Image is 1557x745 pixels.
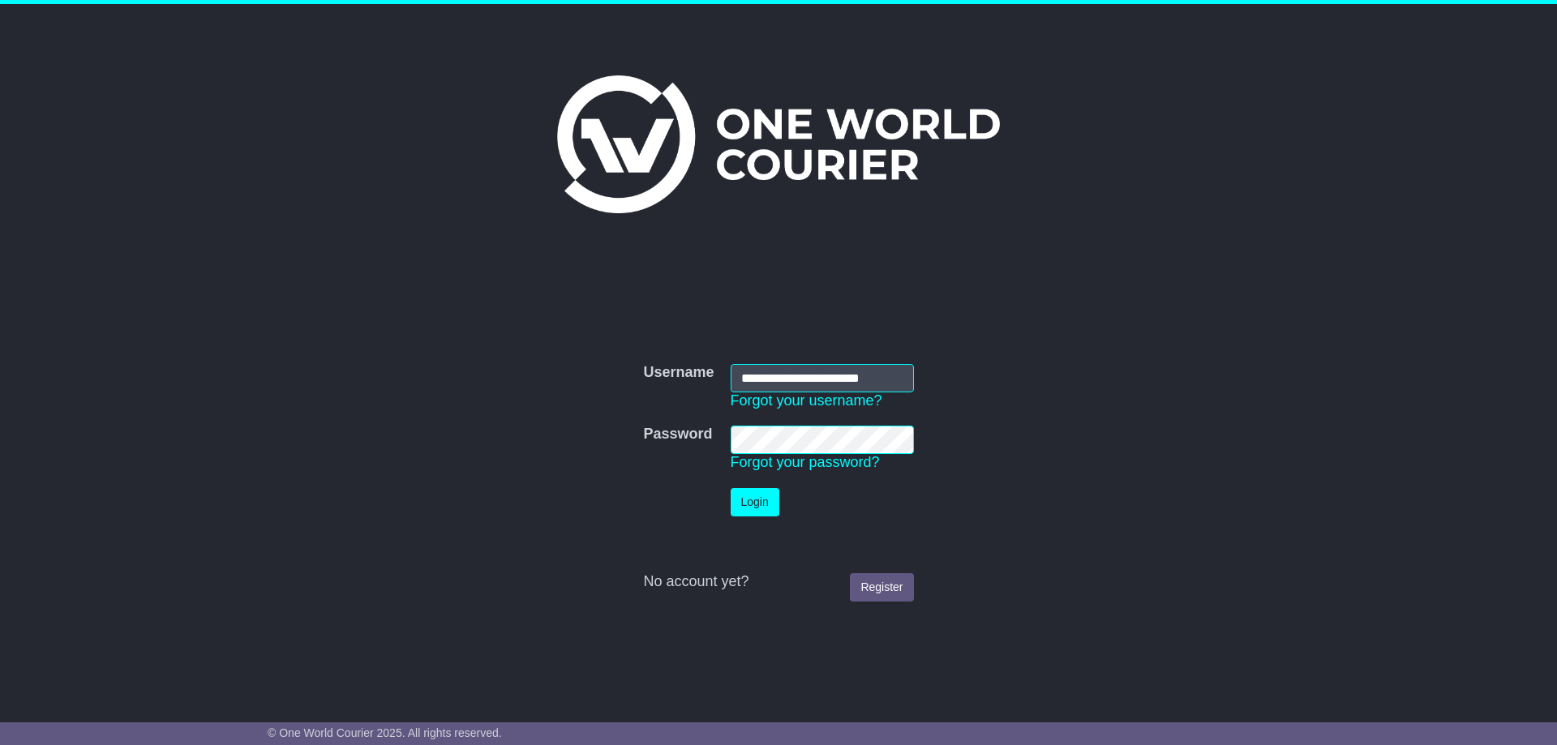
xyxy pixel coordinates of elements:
label: Username [643,364,714,382]
button: Login [731,488,779,516]
a: Register [850,573,913,602]
span: © One World Courier 2025. All rights reserved. [268,726,502,739]
label: Password [643,426,712,443]
a: Forgot your username? [731,392,882,409]
div: No account yet? [643,573,913,591]
img: One World [557,75,1000,213]
a: Forgot your password? [731,454,880,470]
